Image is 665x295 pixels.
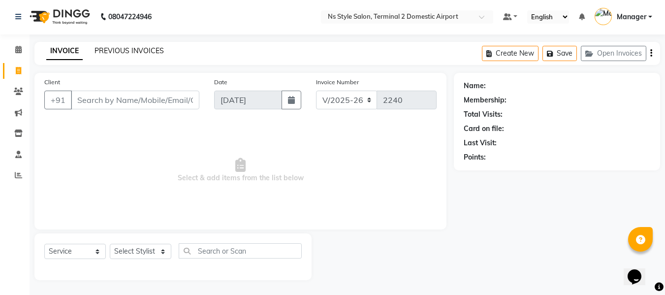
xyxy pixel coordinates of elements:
div: Membership: [464,95,507,105]
iframe: chat widget [624,256,655,285]
button: +91 [44,91,72,109]
label: Date [214,78,227,87]
button: Save [542,46,577,61]
label: Client [44,78,60,87]
button: Create New [482,46,538,61]
div: Card on file: [464,124,504,134]
img: logo [25,3,93,31]
div: Name: [464,81,486,91]
span: Select & add items from the list below [44,121,437,220]
b: 08047224946 [108,3,152,31]
div: Points: [464,152,486,163]
a: INVOICE [46,42,83,60]
button: Open Invoices [581,46,646,61]
span: Manager [617,12,646,22]
input: Search or Scan [179,243,302,259]
a: PREVIOUS INVOICES [95,46,164,55]
label: Invoice Number [316,78,359,87]
input: Search by Name/Mobile/Email/Code [71,91,199,109]
img: Manager [595,8,612,25]
div: Last Visit: [464,138,497,148]
div: Total Visits: [464,109,503,120]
